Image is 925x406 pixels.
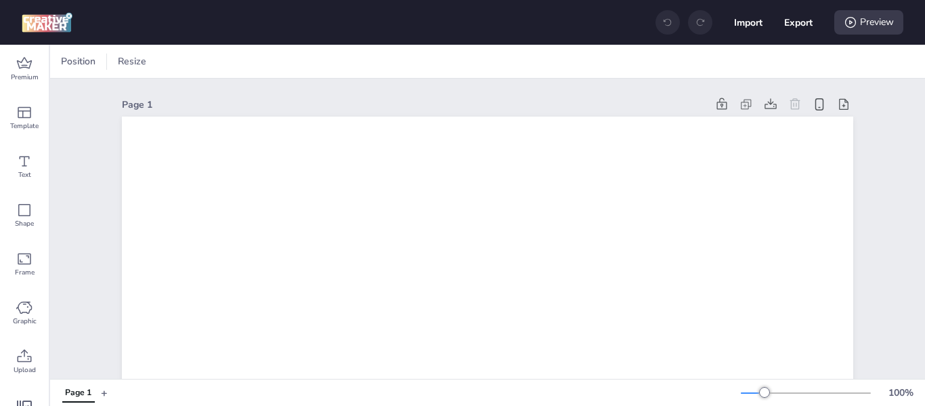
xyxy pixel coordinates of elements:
span: Shape [15,218,34,229]
span: Upload [14,365,36,375]
button: Import [734,8,762,37]
span: Text [18,169,31,180]
span: Graphic [13,316,37,327]
button: Export [784,8,813,37]
div: Tabs [56,381,101,405]
div: Page 1 [122,98,707,112]
span: Frame [15,267,35,278]
button: + [101,381,108,405]
div: Preview [834,10,903,35]
div: Page 1 [65,387,91,399]
span: Template [10,121,39,131]
span: Position [58,54,98,68]
div: 100 % [884,386,917,400]
span: Premium [11,72,39,83]
span: Resize [115,54,149,68]
img: logo Creative Maker [22,12,72,33]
